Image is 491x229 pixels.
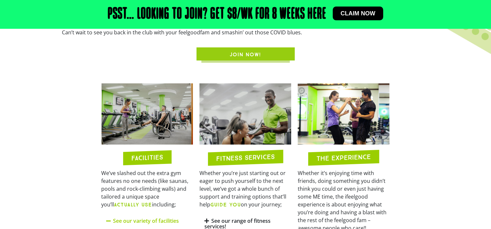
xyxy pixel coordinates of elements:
[333,7,383,20] a: Claim now
[102,213,193,229] div: See our variety of facilities
[197,47,295,61] a: JOIN NOW!
[102,169,193,209] p: We’ve slashed out the extra gym features no one needs (like saunas, pools and rock-climbing walls...
[108,7,326,22] h2: Psst… Looking to join? Get $8/wk for 8 weeks here
[199,169,291,209] p: Whether you’re just starting out or eager to push yourself to the next level, we’ve got a whole b...
[216,153,275,162] h2: FITNESS SERVICES
[210,202,241,208] b: GUIDE YOU
[113,217,179,224] a: See our variety of facilities
[131,154,163,161] h2: FACILITIES
[230,51,261,59] span: JOIN NOW!
[62,28,429,36] p: Can’t wait to see you back in the club with your feelgoodfam and smashin’ out those COVID blues.
[341,10,375,16] span: Claim now
[114,202,152,208] b: ACTUALLY USE
[316,153,371,162] h2: THE EXPERIENCE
